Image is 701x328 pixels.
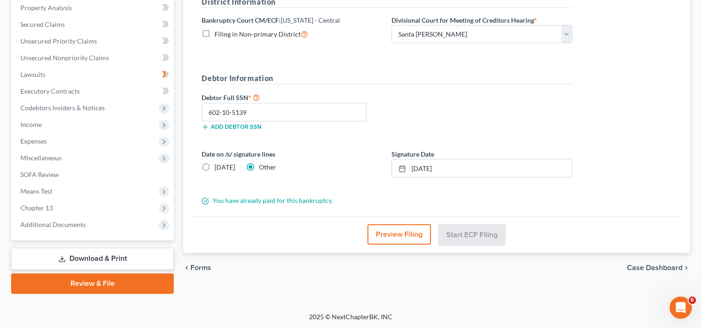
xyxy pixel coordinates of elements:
[202,73,572,84] h5: Debtor Information
[202,123,261,131] button: Add debtor SSN
[13,33,174,50] a: Unsecured Priority Claims
[20,20,65,28] span: Secured Claims
[202,149,382,159] label: Date on /s/ signature lines
[20,54,109,62] span: Unsecured Nonpriority Claims
[20,154,62,162] span: Miscellaneous
[11,248,174,270] a: Download & Print
[392,159,572,177] a: [DATE]
[183,264,190,271] i: chevron_left
[392,149,434,159] label: Signature Date
[281,16,340,24] span: [US_STATE] - Central
[13,66,174,83] a: Lawsuits
[20,221,86,228] span: Additional Documents
[20,204,53,212] span: Chapter 13
[202,15,340,25] label: Bankruptcy Court CM/ECF:
[20,120,42,128] span: Income
[20,104,105,112] span: Codebtors Insiders & Notices
[669,296,692,319] iframe: Intercom live chat
[688,296,696,304] span: 6
[259,163,276,171] span: Other
[20,170,59,178] span: SOFA Review
[367,224,431,245] button: Preview Filing
[20,87,80,95] span: Executory Contracts
[627,264,682,271] span: Case Dashboard
[215,30,301,38] span: Filing in Non-primary District
[20,70,45,78] span: Lawsuits
[13,16,174,33] a: Secured Claims
[20,4,72,12] span: Property Analysis
[682,264,690,271] i: chevron_right
[13,83,174,100] a: Executory Contracts
[20,137,47,145] span: Expenses
[438,224,505,246] button: Start ECF Filing
[197,92,387,103] label: Debtor Full SSN
[215,163,235,171] span: [DATE]
[20,37,97,45] span: Unsecured Priority Claims
[197,196,577,205] div: You have already paid for this bankruptcy.
[627,264,690,271] a: Case Dashboard chevron_right
[392,15,537,25] label: Divisional Court for Meeting of Creditors Hearing
[11,273,174,294] a: Review & File
[20,187,52,195] span: Means Test
[190,264,211,271] span: Forms
[13,166,174,183] a: SOFA Review
[13,50,174,66] a: Unsecured Nonpriority Claims
[183,264,224,271] button: chevron_left Forms
[202,103,366,121] input: XXX-XX-XXXX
